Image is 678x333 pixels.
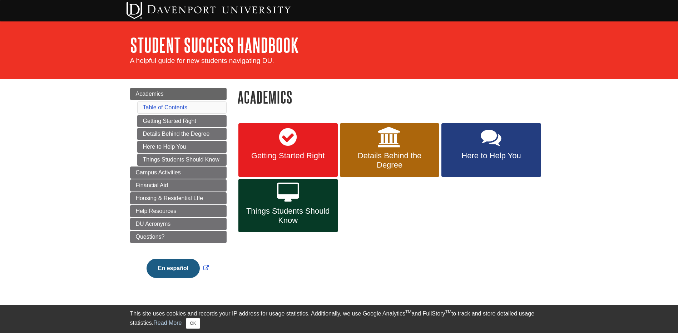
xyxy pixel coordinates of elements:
[137,141,227,153] a: Here to Help You
[136,208,177,214] span: Help Resources
[136,91,164,97] span: Academics
[147,259,200,278] button: En español
[137,154,227,166] a: Things Students Should Know
[130,218,227,230] a: DU Acronyms
[136,182,168,188] span: Financial Aid
[238,123,338,177] a: Getting Started Right
[130,88,227,100] a: Academics
[186,318,200,329] button: Close
[137,115,227,127] a: Getting Started Right
[237,88,548,106] h1: Academics
[136,195,203,201] span: Housing & Residential LIfe
[153,320,182,326] a: Read More
[244,151,332,160] span: Getting Started Right
[145,265,211,271] a: Link opens in new window
[137,128,227,140] a: Details Behind the Degree
[340,123,439,177] a: Details Behind the Degree
[136,234,165,240] span: Questions?
[136,221,171,227] span: DU Acronyms
[130,205,227,217] a: Help Resources
[127,2,291,19] img: Davenport University
[130,34,299,56] a: Student Success Handbook
[130,231,227,243] a: Questions?
[447,151,535,160] span: Here to Help You
[238,179,338,233] a: Things Students Should Know
[244,207,332,225] span: Things Students Should Know
[345,151,434,170] span: Details Behind the Degree
[130,166,227,179] a: Campus Activities
[143,104,188,110] a: Table of Contents
[405,309,411,314] sup: TM
[130,309,548,329] div: This site uses cookies and records your IP address for usage statistics. Additionally, we use Goo...
[130,88,227,290] div: Guide Page Menu
[136,169,181,175] span: Campus Activities
[130,192,227,204] a: Housing & Residential LIfe
[130,179,227,192] a: Financial Aid
[445,309,451,314] sup: TM
[441,123,541,177] a: Here to Help You
[130,57,274,64] span: A helpful guide for new students navigating DU.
